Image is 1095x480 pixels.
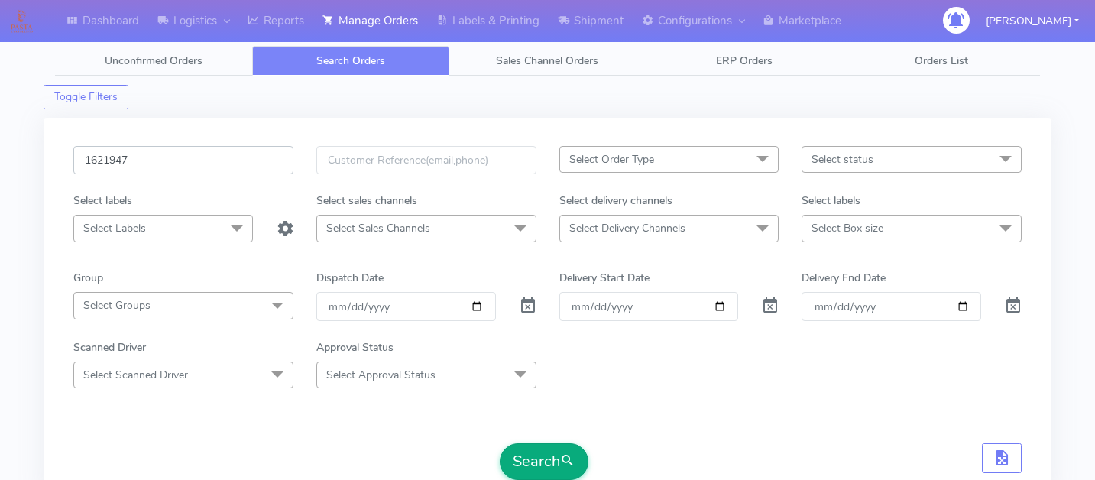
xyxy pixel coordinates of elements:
[915,54,968,68] span: Orders List
[55,46,1040,76] ul: Tabs
[569,221,685,235] span: Select Delivery Channels
[83,298,151,313] span: Select Groups
[812,221,883,235] span: Select Box size
[44,85,128,109] button: Toggle Filters
[73,146,293,174] input: Order Id
[496,54,598,68] span: Sales Channel Orders
[83,221,146,235] span: Select Labels
[73,193,132,209] label: Select labels
[316,54,385,68] span: Search Orders
[559,193,672,209] label: Select delivery channels
[559,270,650,286] label: Delivery Start Date
[326,368,436,382] span: Select Approval Status
[83,368,188,382] span: Select Scanned Driver
[812,152,873,167] span: Select status
[974,5,1090,37] button: [PERSON_NAME]
[802,193,860,209] label: Select labels
[716,54,773,68] span: ERP Orders
[73,339,146,355] label: Scanned Driver
[500,443,588,480] button: Search
[316,193,417,209] label: Select sales channels
[326,221,430,235] span: Select Sales Channels
[105,54,202,68] span: Unconfirmed Orders
[316,270,384,286] label: Dispatch Date
[802,270,886,286] label: Delivery End Date
[316,146,536,174] input: Customer Reference(email,phone)
[73,270,103,286] label: Group
[316,339,394,355] label: Approval Status
[569,152,654,167] span: Select Order Type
